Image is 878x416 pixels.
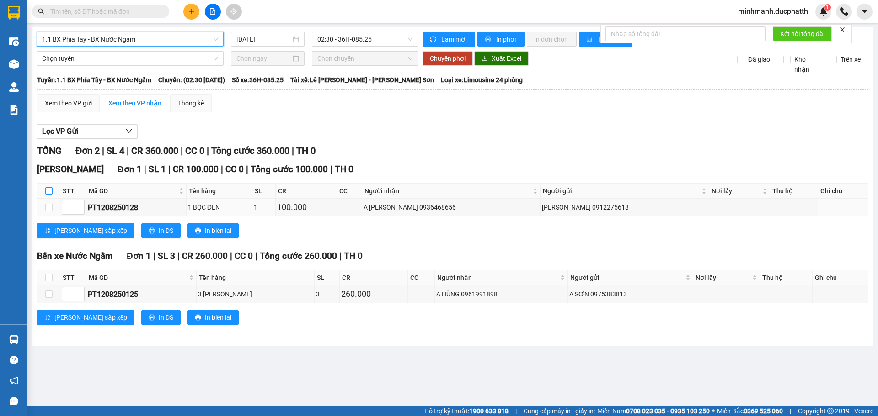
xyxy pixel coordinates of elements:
[826,4,829,11] span: 1
[205,4,221,20] button: file-add
[60,184,86,199] th: STT
[37,164,104,174] span: [PERSON_NAME]
[37,145,62,156] span: TỔNG
[88,289,195,300] div: PT1208250125
[127,145,129,156] span: |
[791,54,823,74] span: Kho nhận
[225,164,244,174] span: CC 0
[717,406,783,416] span: Miền Bắc
[857,4,873,20] button: caret-down
[813,270,868,285] th: Ghi chú
[515,406,517,416] span: |
[188,8,195,15] span: plus
[187,223,239,238] button: printerIn biên lai
[469,407,509,415] strong: 1900 633 818
[141,310,181,325] button: printerIn DS
[211,145,289,156] span: Tổng cước 360.000
[437,273,558,283] span: Người nhận
[569,289,691,299] div: A SƠN 0975383813
[9,82,19,92] img: warehouse-icon
[255,251,257,261] span: |
[424,406,509,416] span: Hỗ trợ kỹ thuật:
[492,53,521,63] span: Xuất Excel
[597,406,710,416] span: Miền Nam
[340,270,407,285] th: CR
[260,251,337,261] span: Tổng cước 260.000
[107,145,124,156] span: SL 4
[159,312,173,322] span: In DS
[185,145,204,156] span: CC 0
[335,164,353,174] span: TH 0
[840,7,848,16] img: phone-icon
[441,75,523,85] span: Loại xe: Limousine 24 phòng
[187,184,252,199] th: Tên hàng
[153,251,155,261] span: |
[235,251,253,261] span: CC 0
[44,314,51,321] span: sort-ascending
[38,8,44,15] span: search
[42,52,218,65] span: Chọn tuyến
[178,98,204,108] div: Thống kê
[197,270,315,285] th: Tên hàng
[10,397,18,405] span: message
[344,251,363,261] span: TH 0
[586,36,594,43] span: bar-chart
[230,8,237,15] span: aim
[54,226,127,236] span: [PERSON_NAME] sắp xếp
[292,145,294,156] span: |
[37,310,134,325] button: sort-ascending[PERSON_NAME] sắp xếp
[127,251,151,261] span: Đơn 1
[9,37,19,46] img: warehouse-icon
[44,227,51,235] span: sort-ascending
[819,7,828,16] img: icon-new-feature
[296,145,316,156] span: TH 0
[207,145,209,156] span: |
[790,406,791,416] span: |
[364,202,539,212] div: A [PERSON_NAME] 0936468656
[159,226,173,236] span: In DS
[744,407,783,415] strong: 0369 525 060
[230,251,232,261] span: |
[696,273,750,283] span: Nơi lấy
[118,164,142,174] span: Đơn 1
[181,145,183,156] span: |
[9,105,19,115] img: solution-icon
[209,8,216,15] span: file-add
[524,406,595,416] span: Cung cấp máy in - giấy in:
[252,184,276,199] th: SL
[773,26,832,41] button: Kết nối tổng đài
[102,145,104,156] span: |
[330,164,332,174] span: |
[579,32,632,47] button: bar-chartThống kê
[861,7,869,16] span: caret-down
[125,127,133,135] span: down
[10,356,18,364] span: question-circle
[195,227,201,235] span: printer
[37,251,113,261] span: Bến xe Nước Ngầm
[236,34,291,44] input: 13/08/2025
[131,145,178,156] span: CR 360.000
[75,145,100,156] span: Đơn 2
[317,52,412,65] span: Chọn chuyến
[246,164,248,174] span: |
[168,164,171,174] span: |
[408,270,435,285] th: CC
[37,124,138,139] button: Lọc VP Gửi
[760,270,813,285] th: Thu hộ
[144,164,146,174] span: |
[183,4,199,20] button: plus
[477,32,525,47] button: printerIn phơi
[226,4,242,20] button: aim
[141,223,181,238] button: printerIn DS
[818,184,868,199] th: Ghi chú
[824,4,831,11] sup: 1
[423,32,475,47] button: syncLàm mới
[205,312,231,322] span: In biên lai
[45,98,92,108] div: Xem theo VP gửi
[108,98,161,108] div: Xem theo VP nhận
[86,199,187,216] td: PT1208250128
[712,409,715,413] span: ⚪️
[8,6,20,20] img: logo-vxr
[744,54,774,64] span: Đã giao
[423,51,473,66] button: Chuyển phơi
